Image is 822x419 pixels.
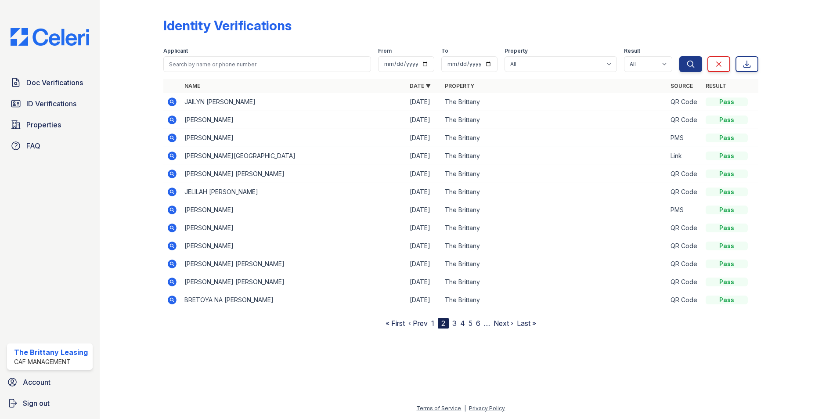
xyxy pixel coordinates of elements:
[406,165,441,183] td: [DATE]
[406,183,441,201] td: [DATE]
[441,237,667,255] td: The Brittany
[441,111,667,129] td: The Brittany
[667,93,702,111] td: QR Code
[163,18,292,33] div: Identity Verifications
[26,98,76,109] span: ID Verifications
[416,405,461,412] a: Terms of Service
[181,129,407,147] td: [PERSON_NAME]
[667,237,702,255] td: QR Code
[406,255,441,273] td: [DATE]
[7,95,93,112] a: ID Verifications
[441,201,667,219] td: The Brittany
[181,291,407,309] td: BRETOYA NA [PERSON_NAME]
[452,319,457,328] a: 3
[26,119,61,130] span: Properties
[4,394,96,412] a: Sign out
[406,147,441,165] td: [DATE]
[505,47,528,54] label: Property
[706,206,748,214] div: Pass
[667,183,702,201] td: QR Code
[406,291,441,309] td: [DATE]
[441,255,667,273] td: The Brittany
[26,77,83,88] span: Doc Verifications
[706,152,748,160] div: Pass
[706,224,748,232] div: Pass
[184,83,200,89] a: Name
[181,255,407,273] td: [PERSON_NAME] [PERSON_NAME]
[706,134,748,142] div: Pass
[460,319,465,328] a: 4
[667,273,702,291] td: QR Code
[7,74,93,91] a: Doc Verifications
[431,319,434,328] a: 1
[406,111,441,129] td: [DATE]
[181,183,407,201] td: JELILAH [PERSON_NAME]
[706,98,748,106] div: Pass
[181,201,407,219] td: [PERSON_NAME]
[406,237,441,255] td: [DATE]
[406,273,441,291] td: [DATE]
[671,83,693,89] a: Source
[667,147,702,165] td: Link
[386,319,405,328] a: « First
[469,319,472,328] a: 5
[4,373,96,391] a: Account
[408,319,428,328] a: ‹ Prev
[23,398,50,408] span: Sign out
[706,278,748,286] div: Pass
[163,47,188,54] label: Applicant
[181,219,407,237] td: [PERSON_NAME]
[7,116,93,134] a: Properties
[667,129,702,147] td: PMS
[163,56,371,72] input: Search by name or phone number
[706,242,748,250] div: Pass
[706,116,748,124] div: Pass
[410,83,431,89] a: Date ▼
[706,260,748,268] div: Pass
[441,291,667,309] td: The Brittany
[441,93,667,111] td: The Brittany
[378,47,392,54] label: From
[445,83,474,89] a: Property
[23,377,50,387] span: Account
[441,273,667,291] td: The Brittany
[464,405,466,412] div: |
[26,141,40,151] span: FAQ
[7,137,93,155] a: FAQ
[667,291,702,309] td: QR Code
[181,273,407,291] td: [PERSON_NAME] [PERSON_NAME]
[667,165,702,183] td: QR Code
[706,170,748,178] div: Pass
[181,237,407,255] td: [PERSON_NAME]
[441,183,667,201] td: The Brittany
[667,255,702,273] td: QR Code
[14,347,88,358] div: The Brittany Leasing
[406,129,441,147] td: [DATE]
[4,28,96,46] img: CE_Logo_Blue-a8612792a0a2168367f1c8372b55b34899dd931a85d93a1a3d3e32e68fde9ad4.png
[469,405,505,412] a: Privacy Policy
[181,111,407,129] td: [PERSON_NAME]
[706,296,748,304] div: Pass
[406,219,441,237] td: [DATE]
[494,319,513,328] a: Next ›
[181,93,407,111] td: JAILYN [PERSON_NAME]
[667,111,702,129] td: QR Code
[438,318,449,329] div: 2
[517,319,536,328] a: Last »
[667,201,702,219] td: PMS
[441,219,667,237] td: The Brittany
[706,188,748,196] div: Pass
[441,147,667,165] td: The Brittany
[406,201,441,219] td: [DATE]
[484,318,490,329] span: …
[181,147,407,165] td: [PERSON_NAME][GEOGRAPHIC_DATA]
[624,47,640,54] label: Result
[406,93,441,111] td: [DATE]
[14,358,88,366] div: CAF Management
[441,47,448,54] label: To
[181,165,407,183] td: [PERSON_NAME] [PERSON_NAME]
[706,83,726,89] a: Result
[667,219,702,237] td: QR Code
[441,165,667,183] td: The Brittany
